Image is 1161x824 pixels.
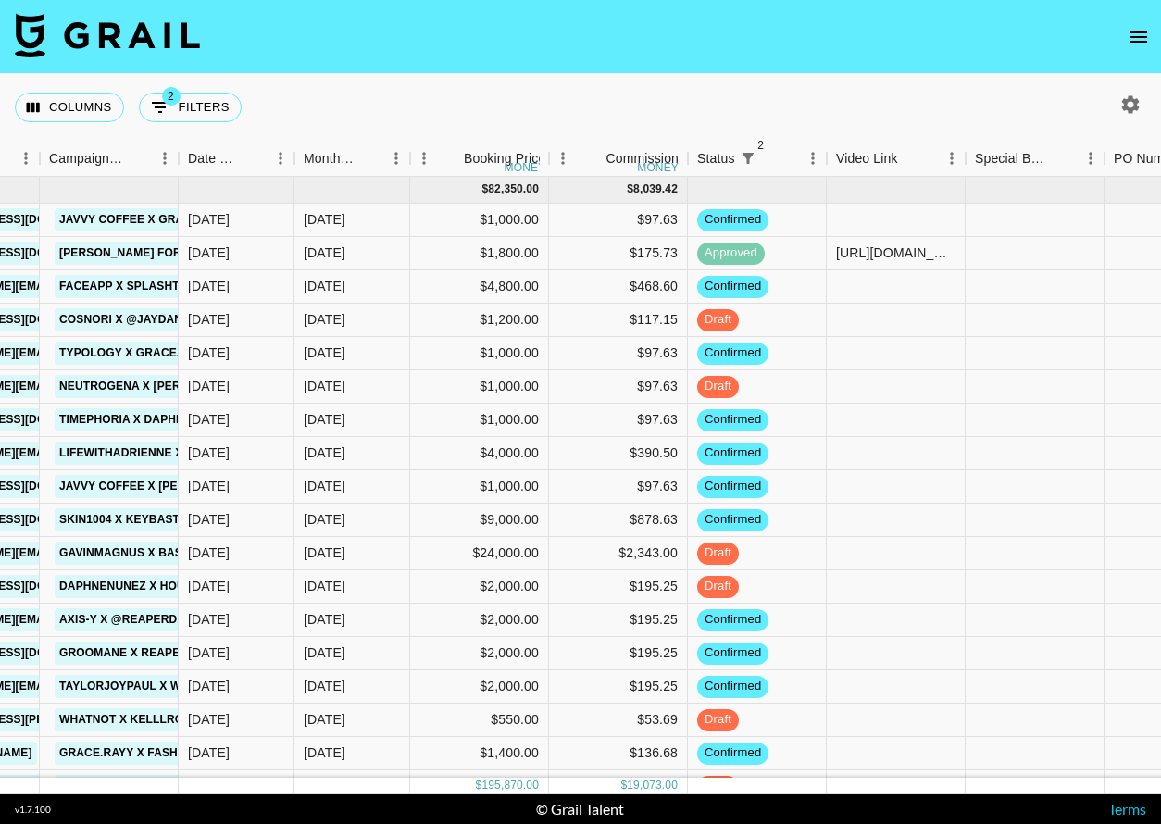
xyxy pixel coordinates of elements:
[304,410,345,429] div: Sep '25
[898,145,924,171] button: Sort
[304,577,345,595] div: Sep '25
[55,242,306,265] a: [PERSON_NAME] Formula x Grace.rayy
[627,181,633,197] div: $
[188,477,230,495] div: 8/26/2025
[549,737,688,770] div: $136.68
[549,370,688,404] div: $97.63
[799,144,827,172] button: Menu
[55,375,351,398] a: Neutrogena x [PERSON_NAME].[PERSON_NAME]
[536,800,624,818] div: © Grail Talent
[697,711,739,729] span: draft
[549,237,688,270] div: $175.73
[188,277,230,295] div: 8/19/2025
[505,162,546,173] div: money
[488,181,539,197] div: 82,350.00
[697,511,768,529] span: confirmed
[294,141,410,177] div: Month Due
[55,342,215,365] a: Typology x grace.rayy
[49,141,125,177] div: Campaign (Type)
[697,611,768,629] span: confirmed
[304,710,345,729] div: Sep '25
[382,144,410,172] button: Menu
[410,404,549,437] div: $1,000.00
[55,275,213,298] a: FaceApp x Splashtwinz
[410,144,438,172] button: Menu
[836,243,955,262] div: https://www.tiktok.com/@grace.rayy/video/7545549476375645471?_r=1&_t=ZP-8zOhCamvs8V
[304,477,345,495] div: Sep '25
[188,343,230,362] div: 8/25/2025
[188,141,241,177] div: Date Created
[975,141,1051,177] div: Special Booking Type
[15,13,200,57] img: Grail Talent
[549,537,688,570] div: $2,343.00
[697,344,768,362] span: confirmed
[410,237,549,270] div: $1,800.00
[241,145,267,171] button: Sort
[304,510,345,529] div: Sep '25
[15,93,124,122] button: Select columns
[151,144,179,172] button: Menu
[549,704,688,737] div: $53.69
[688,141,827,177] div: Status
[55,642,226,665] a: GROOMANE X Reaperdame
[188,610,230,629] div: 8/5/2025
[697,678,768,695] span: confirmed
[549,304,688,337] div: $117.15
[1051,145,1077,171] button: Sort
[304,277,345,295] div: Sep '25
[697,578,739,595] span: draft
[549,770,688,804] div: $165.96
[697,411,768,429] span: confirmed
[55,475,356,498] a: Javvy Coffee x [PERSON_NAME].[PERSON_NAME]
[410,204,549,237] div: $1,000.00
[55,608,207,631] a: AXIS-Y x @reaperdame
[549,204,688,237] div: $97.63
[836,141,898,177] div: Video Link
[697,478,768,495] span: confirmed
[549,570,688,604] div: $195.25
[549,337,688,370] div: $97.63
[188,410,230,429] div: 8/29/2025
[55,575,250,598] a: daphnenunez x House of Fab
[304,643,345,662] div: Sep '25
[410,470,549,504] div: $1,000.00
[410,570,549,604] div: $2,000.00
[304,243,345,262] div: Sep '25
[549,670,688,704] div: $195.25
[827,141,966,177] div: Video Link
[188,510,230,529] div: 7/21/2025
[481,778,539,793] div: 195,870.00
[410,704,549,737] div: $550.00
[761,145,787,171] button: Sort
[15,804,51,816] div: v 1.7.100
[697,744,768,762] span: confirmed
[304,543,345,562] div: Sep '25
[637,162,679,173] div: money
[410,370,549,404] div: $1,000.00
[55,675,237,698] a: Taylorjoypaul x Wavytalk
[410,270,549,304] div: $4,800.00
[410,737,549,770] div: $1,400.00
[304,343,345,362] div: Sep '25
[304,377,345,395] div: Sep '25
[697,278,768,295] span: confirmed
[633,181,678,197] div: 8,039.42
[620,778,627,793] div: $
[188,310,230,329] div: 7/31/2025
[735,145,761,171] div: 2 active filters
[410,304,549,337] div: $1,200.00
[549,437,688,470] div: $390.50
[549,504,688,537] div: $878.63
[188,210,230,229] div: 8/26/2025
[1108,800,1146,818] a: Terms
[697,544,739,562] span: draft
[735,145,761,171] button: Show filters
[188,377,230,395] div: 8/21/2025
[410,637,549,670] div: $2,000.00
[304,443,345,462] div: Sep '25
[304,141,356,177] div: Month Due
[55,708,210,731] a: Whatnot x Kelllrojas
[697,311,739,329] span: draft
[304,310,345,329] div: Sep '25
[188,243,230,262] div: 8/24/2025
